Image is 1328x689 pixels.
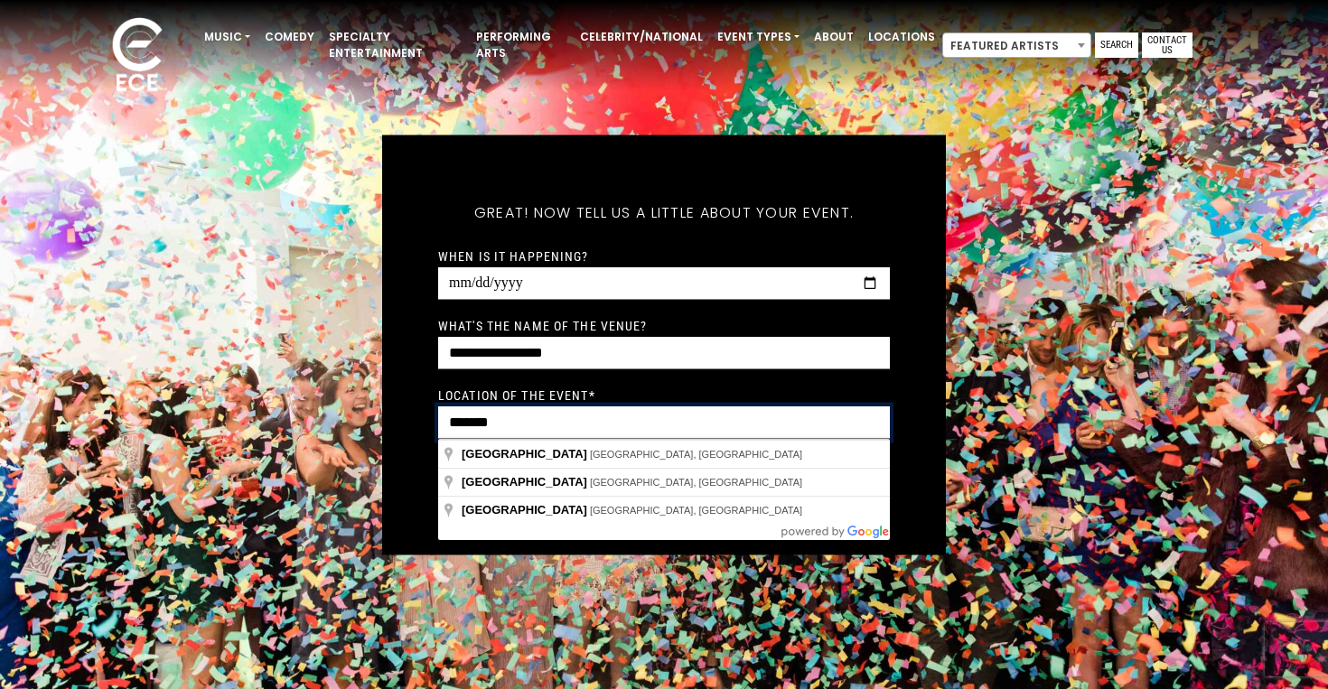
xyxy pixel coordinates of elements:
label: What's the name of the venue? [438,317,647,333]
a: Music [197,22,257,52]
span: Featured Artists [942,33,1091,58]
a: Search [1095,33,1138,58]
span: [GEOGRAPHIC_DATA] [462,503,587,517]
label: Location of the event [438,386,595,403]
a: Contact Us [1142,33,1192,58]
a: About [807,22,861,52]
a: Comedy [257,22,322,52]
span: [GEOGRAPHIC_DATA] [462,475,587,489]
h5: Great! Now tell us a little about your event. [438,180,890,245]
label: When is it happening? [438,247,589,264]
span: [GEOGRAPHIC_DATA], [GEOGRAPHIC_DATA] [590,477,802,488]
span: [GEOGRAPHIC_DATA] [462,447,587,461]
a: Event Types [710,22,807,52]
a: Performing Arts [469,22,573,69]
span: [GEOGRAPHIC_DATA], [GEOGRAPHIC_DATA] [590,505,802,516]
a: Locations [861,22,942,52]
img: ece_new_logo_whitev2-1.png [92,13,182,100]
a: Celebrity/National [573,22,710,52]
span: Featured Artists [943,33,1090,59]
span: [GEOGRAPHIC_DATA], [GEOGRAPHIC_DATA] [590,449,802,460]
a: Specialty Entertainment [322,22,469,69]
